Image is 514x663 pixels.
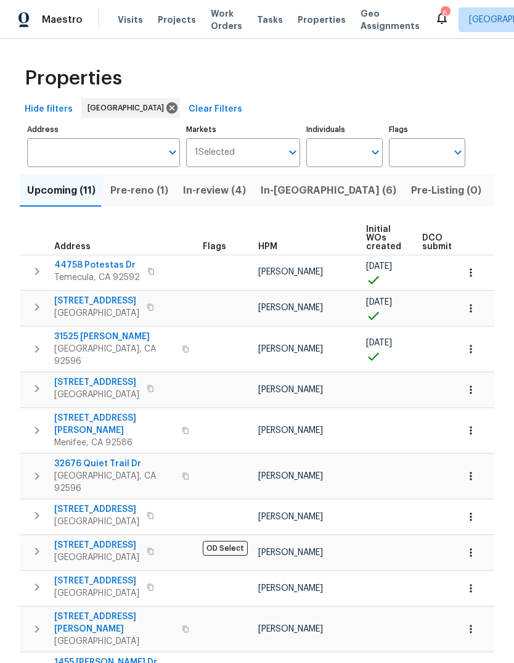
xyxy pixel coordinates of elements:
span: Properties [25,72,122,84]
span: Flags [203,242,226,251]
span: [DATE] [366,339,392,347]
span: [GEOGRAPHIC_DATA] [54,635,174,648]
span: [GEOGRAPHIC_DATA] [54,587,139,599]
span: [GEOGRAPHIC_DATA], CA 92596 [54,470,174,495]
span: [GEOGRAPHIC_DATA], CA 92596 [54,343,174,368]
span: DCO submitted [422,234,467,251]
label: Markets [186,126,301,133]
button: Hide filters [20,98,78,121]
span: Work Orders [211,7,242,32]
span: Geo Assignments [361,7,420,32]
span: [STREET_ADDRESS] [54,539,139,551]
span: [GEOGRAPHIC_DATA] [54,389,139,401]
span: Visits [118,14,143,26]
span: Upcoming (11) [27,182,96,199]
span: HPM [258,242,277,251]
span: Address [54,242,91,251]
button: Clear Filters [184,98,247,121]
div: 6 [441,7,449,20]
span: [GEOGRAPHIC_DATA] [54,516,139,528]
label: Address [27,126,180,133]
span: [GEOGRAPHIC_DATA] [88,102,169,114]
span: [STREET_ADDRESS] [54,503,139,516]
span: [GEOGRAPHIC_DATA] [54,307,139,319]
button: Open [449,144,467,161]
span: Maestro [42,14,83,26]
span: 1 Selected [195,147,235,158]
span: Pre-Listing (0) [411,182,481,199]
span: [STREET_ADDRESS] [54,575,139,587]
span: 32676 Quiet Trail Dr [54,458,174,470]
span: [PERSON_NAME] [258,513,323,521]
span: Tasks [257,15,283,24]
span: [PERSON_NAME] [258,268,323,276]
span: Properties [298,14,346,26]
span: In-[GEOGRAPHIC_DATA] (6) [261,182,396,199]
span: Menifee, CA 92586 [54,437,174,449]
span: [PERSON_NAME] [258,584,323,593]
span: [STREET_ADDRESS] [54,295,139,307]
span: [GEOGRAPHIC_DATA] [54,551,139,564]
span: [STREET_ADDRESS][PERSON_NAME] [54,611,174,635]
span: [PERSON_NAME] [258,625,323,633]
span: Clear Filters [189,102,242,117]
span: Temecula, CA 92592 [54,271,140,284]
span: In-review (4) [183,182,246,199]
button: Open [284,144,301,161]
label: Flags [389,126,465,133]
span: [STREET_ADDRESS] [54,376,139,389]
span: [PERSON_NAME] [258,472,323,480]
span: [PERSON_NAME] [258,303,323,312]
button: Open [164,144,181,161]
span: [DATE] [366,262,392,271]
button: Open [367,144,384,161]
label: Individuals [306,126,383,133]
span: [PERSON_NAME] [258,426,323,435]
span: OD Select [203,541,248,556]
span: Hide filters [25,102,73,117]
span: Pre-reno (1) [110,182,168,199]
span: 31525 [PERSON_NAME] [54,331,174,343]
span: [DATE] [366,298,392,307]
span: [PERSON_NAME] [258,345,323,353]
span: Projects [158,14,196,26]
div: [GEOGRAPHIC_DATA] [81,98,180,118]
span: [STREET_ADDRESS][PERSON_NAME] [54,412,174,437]
span: [PERSON_NAME] [258,385,323,394]
span: [PERSON_NAME] [258,548,323,557]
span: 44758 Potestas Dr [54,259,140,271]
span: Initial WOs created [366,225,401,251]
